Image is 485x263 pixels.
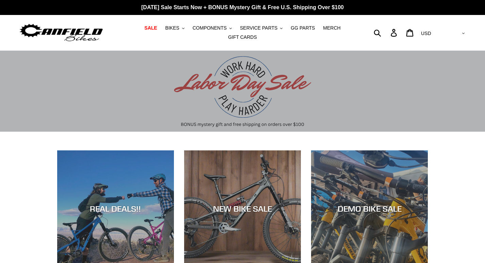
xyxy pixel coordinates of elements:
div: NEW BIKE SALE [184,204,301,214]
button: COMPONENTS [189,23,235,33]
button: BIKES [162,23,188,33]
a: SALE [141,23,160,33]
span: SERVICE PARTS [240,25,277,31]
a: MERCH [320,23,344,33]
img: Canfield Bikes [19,22,104,44]
span: SALE [144,25,157,31]
a: GIFT CARDS [225,33,260,42]
input: Search [377,25,395,40]
span: GIFT CARDS [228,34,257,40]
div: DEMO BIKE SALE [311,204,428,214]
div: REAL DEALS!! [57,204,174,214]
a: GG PARTS [287,23,318,33]
span: MERCH [323,25,340,31]
span: COMPONENTS [193,25,227,31]
span: BIKES [165,25,179,31]
span: GG PARTS [291,25,315,31]
button: SERVICE PARTS [237,23,286,33]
